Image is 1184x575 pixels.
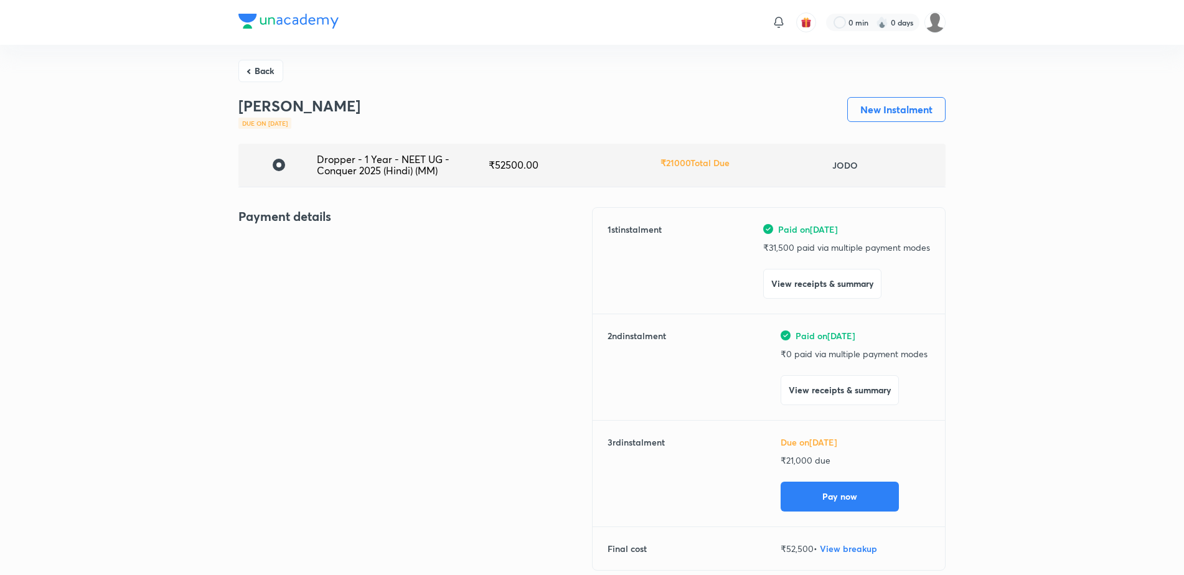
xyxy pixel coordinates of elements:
[847,97,946,122] button: New Instalment
[781,454,930,467] p: ₹ 21,000 due
[608,329,666,405] h6: 2 nd instalment
[238,207,592,226] h4: Payment details
[238,14,339,29] img: Company Logo
[317,154,489,177] div: Dropper - 1 Year - NEET UG - Conquer 2025 (Hindi) (MM)
[238,60,283,82] button: Back
[489,159,660,171] div: ₹ 52500.00
[608,223,662,299] h6: 1 st instalment
[238,14,339,32] a: Company Logo
[781,375,899,405] button: View receipts & summary
[660,156,730,169] h6: ₹ 21000 Total Due
[820,543,877,554] span: View breakup
[778,223,838,236] span: Paid on [DATE]
[763,241,930,254] p: ₹ 31,500 paid via multiple payment modes
[608,542,647,555] h6: Final cost
[608,436,665,512] h6: 3 rd instalment
[781,347,930,360] p: ₹ 0 paid via multiple payment modes
[876,16,888,29] img: streak
[781,542,930,555] p: ₹ 52,500 •
[781,482,899,512] button: Pay now
[238,97,360,115] h3: [PERSON_NAME]
[924,12,946,33] img: PRADEEP KADAM
[832,159,858,172] h6: JODO
[781,436,930,449] h6: Due on [DATE]
[801,17,812,28] img: avatar
[796,12,816,32] button: avatar
[796,329,855,342] span: Paid on [DATE]
[763,224,773,234] img: green-tick
[238,118,291,129] div: Due on [DATE]
[763,269,881,299] button: View receipts & summary
[781,330,791,340] img: green-tick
